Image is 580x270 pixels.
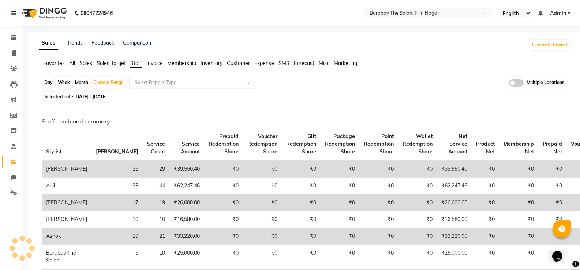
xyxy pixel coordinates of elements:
td: ₹25,000.00 [169,245,204,269]
td: 19 [91,228,143,245]
td: 25 [91,160,143,178]
td: ₹0 [359,211,398,228]
td: ₹0 [538,228,566,245]
td: ₹0 [398,160,437,178]
td: ₹39,550.40 [437,160,472,178]
td: ₹0 [499,160,538,178]
div: Month [73,77,90,88]
span: Service Amount [181,141,200,155]
td: 10 [143,245,169,269]
td: ₹0 [204,194,243,211]
span: All [69,60,75,66]
td: ₹0 [398,245,437,269]
td: ₹0 [321,194,359,211]
span: Gift Redemption Share [286,133,316,155]
td: ₹0 [359,160,398,178]
td: ₹0 [499,178,538,194]
b: 08047224946 [81,3,113,23]
td: ₹62,247.46 [437,178,472,194]
td: ₹0 [282,228,321,245]
td: ₹0 [243,194,282,211]
span: Prepaid Redemption Share [209,133,239,155]
div: Week [56,77,72,88]
span: Marketing [334,60,357,66]
td: ₹0 [282,211,321,228]
div: Custom Range [91,77,126,88]
span: Membership Net [504,141,534,155]
td: ₹0 [204,245,243,269]
td: ₹0 [499,211,538,228]
td: ₹0 [359,228,398,245]
td: ₹0 [472,160,499,178]
td: ₹0 [204,160,243,178]
iframe: chat widget [549,241,573,263]
td: ₹0 [499,194,538,211]
a: Sales [39,37,58,50]
td: ₹0 [243,178,282,194]
img: logo [19,3,69,23]
td: ₹0 [243,211,282,228]
td: 5 [91,245,143,269]
span: Forecast [294,60,314,66]
td: ₹0 [472,194,499,211]
td: ₹25,000.00 [437,245,472,269]
span: Selected date: [42,92,109,101]
td: ₹0 [538,178,566,194]
td: ₹16,580.00 [437,211,472,228]
span: Customer [227,60,250,66]
td: ₹26,600.00 [169,194,204,211]
td: ₹0 [243,228,282,245]
td: ₹0 [472,211,499,228]
span: Net Service Amount [448,133,467,155]
h6: Staff combined summary [42,118,564,125]
td: Anil [42,178,91,194]
span: Invoice [146,60,163,66]
td: ₹26,600.00 [437,194,472,211]
td: ₹0 [359,194,398,211]
td: ₹62,247.46 [169,178,204,194]
td: ₹0 [472,228,499,245]
td: 21 [143,228,169,245]
td: ₹0 [472,178,499,194]
a: Comparison [123,39,151,46]
td: ₹0 [204,178,243,194]
span: Sales [79,60,92,66]
td: ₹0 [499,245,538,269]
span: Favorites [43,60,65,66]
td: [PERSON_NAME] [42,194,91,211]
span: Product Net [476,141,495,155]
td: Borabay The Salon [42,245,91,269]
span: Wallet Redemption Share [403,133,433,155]
span: Sales Target [97,60,126,66]
td: ₹0 [499,228,538,245]
td: 10 [143,211,169,228]
td: ₹0 [398,194,437,211]
span: Inventory [201,60,222,66]
td: ₹0 [538,211,566,228]
td: ₹0 [243,160,282,178]
td: ₹0 [398,178,437,194]
span: Expense [254,60,274,66]
td: ₹0 [282,178,321,194]
td: ₹39,550.40 [169,160,204,178]
span: Voucher Redemption Share [247,133,277,155]
td: ₹0 [359,178,398,194]
a: Trends [67,39,83,46]
td: Ashok [42,228,91,245]
td: ₹0 [282,160,321,178]
span: Staff [130,60,142,66]
td: ₹0 [321,228,359,245]
td: ₹33,220.00 [169,228,204,245]
td: ₹0 [538,245,566,269]
td: 17 [91,194,143,211]
span: Prepaid Net [543,141,562,155]
td: ₹0 [398,211,437,228]
div: Day [42,77,55,88]
td: 29 [143,160,169,178]
td: ₹0 [282,194,321,211]
td: ₹0 [538,194,566,211]
td: ₹0 [321,160,359,178]
td: ₹0 [321,178,359,194]
span: [PERSON_NAME] [96,148,138,155]
td: ₹0 [204,211,243,228]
